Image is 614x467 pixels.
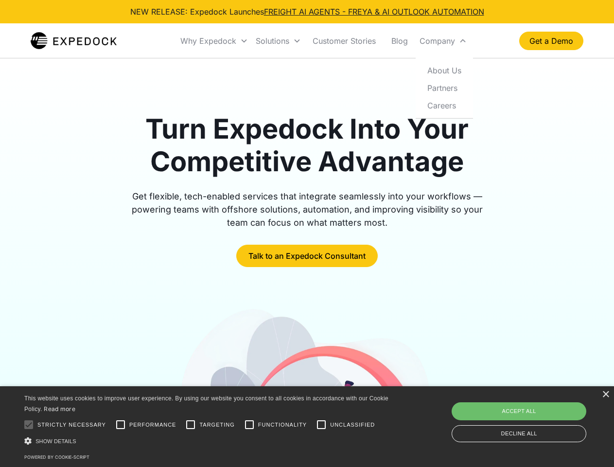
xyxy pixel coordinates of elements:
[330,421,375,429] span: Unclassified
[31,31,117,51] img: Expedock Logo
[24,454,89,460] a: Powered by cookie-script
[420,61,469,79] a: About Us
[199,421,234,429] span: Targeting
[452,362,614,467] iframe: Chat Widget
[420,96,469,114] a: Careers
[121,113,494,178] h1: Turn Expedock Into Your Competitive Advantage
[420,36,455,46] div: Company
[236,245,378,267] a: Talk to an Expedock Consultant
[256,36,289,46] div: Solutions
[121,190,494,229] div: Get flexible, tech-enabled services that integrate seamlessly into your workflows — powering team...
[258,421,307,429] span: Functionality
[130,6,484,18] div: NEW RELEASE: Expedock Launches
[24,395,388,413] span: This website uses cookies to improve user experience. By using our website you consent to all coo...
[384,24,416,57] a: Blog
[519,32,583,50] a: Get a Demo
[176,24,252,57] div: Why Expedock
[416,57,473,118] nav: Company
[252,24,305,57] div: Solutions
[305,24,384,57] a: Customer Stories
[31,31,117,51] a: home
[24,436,392,446] div: Show details
[264,7,484,17] a: FREIGHT AI AGENTS - FREYA & AI OUTLOOK AUTOMATION
[37,421,106,429] span: Strictly necessary
[416,24,471,57] div: Company
[129,421,176,429] span: Performance
[420,79,469,96] a: Partners
[35,438,76,444] span: Show details
[180,36,236,46] div: Why Expedock
[44,405,75,413] a: Read more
